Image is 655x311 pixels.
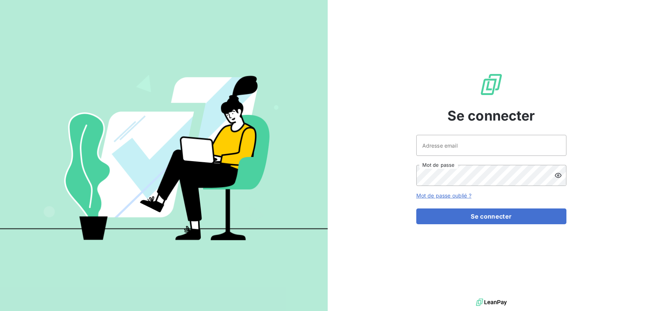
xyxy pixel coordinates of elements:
[416,192,471,199] a: Mot de passe oublié ?
[479,72,503,97] img: Logo LeanPay
[447,106,535,126] span: Se connecter
[416,135,566,156] input: placeholder
[476,297,507,308] img: logo
[416,208,566,224] button: Se connecter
